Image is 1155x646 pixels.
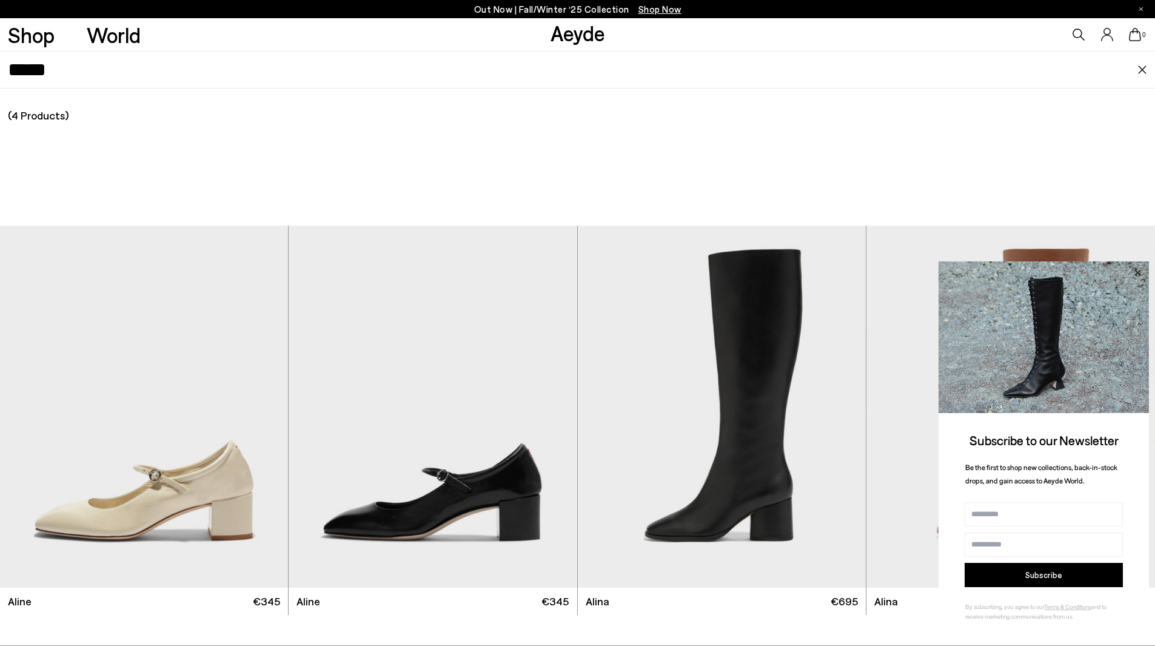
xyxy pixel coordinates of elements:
p: Out Now | Fall/Winter ‘25 Collection [474,2,681,17]
span: By subscribing, you agree to our [965,603,1044,610]
a: Terms & Conditions [1044,603,1091,610]
a: Aline €345 [289,588,577,615]
span: 0 [1141,32,1147,38]
div: 2 / 6 [288,226,576,588]
span: Aline [8,594,32,609]
img: Aline Leather Mary-Jane Pumps [289,226,577,588]
span: Alina [874,594,898,609]
a: Alina €695 [866,588,1155,615]
img: close.svg [1137,66,1147,74]
span: Alina [586,594,609,609]
img: 2a6287a1333c9a56320fd6e7b3c4a9a9.jpg [939,261,1149,413]
div: 1 / 6 [289,226,577,588]
span: Subscribe to our Newsletter [969,432,1119,448]
a: Aeyde [551,20,605,45]
a: 6 / 6 1 / 6 2 / 6 3 / 6 4 / 6 5 / 6 6 / 6 1 / 6 Next slide Previous slide [289,226,577,588]
a: World [87,24,141,45]
img: Alina Knee-High Boots [578,226,866,588]
img: Alina Knee-High Boots [866,226,1154,588]
span: Navigate to /collections/new-in [638,4,681,15]
button: Subscribe [965,563,1123,587]
a: 6 / 6 1 / 6 2 / 6 3 / 6 4 / 6 5 / 6 6 / 6 1 / 6 Next slide Previous slide [578,226,866,588]
div: 2 / 6 [577,226,865,588]
a: Shop [8,24,55,45]
img: Aline Leather Mary-Jane Pumps [288,226,576,588]
div: 1 / 6 [866,226,1155,588]
span: €345 [541,594,569,609]
span: Aline [296,594,320,609]
span: €695 [831,594,858,609]
span: €345 [253,594,280,609]
div: 1 / 6 [578,226,866,588]
img: Alina Knee-High Boots [866,226,1155,588]
span: Be the first to shop new collections, back-in-stock drops, and gain access to Aeyde World. [965,463,1117,485]
a: Alina €695 [578,588,866,615]
img: Aline Leather Mary-Jane Pumps [577,226,865,588]
a: 0 [1129,28,1141,41]
div: 2 / 6 [866,226,1154,588]
a: 6 / 6 1 / 6 2 / 6 3 / 6 4 / 6 5 / 6 6 / 6 1 / 6 Next slide Previous slide [866,226,1155,588]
